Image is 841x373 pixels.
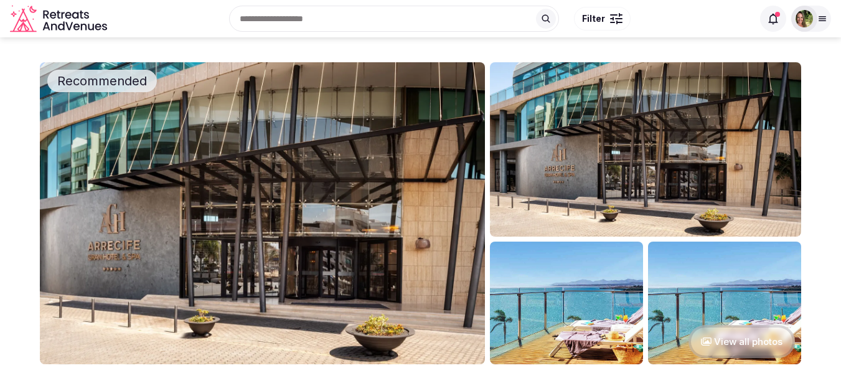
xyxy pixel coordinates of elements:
[574,7,631,31] button: Filter
[52,72,152,90] span: Recommended
[40,62,485,364] img: Venue cover photo
[10,5,110,33] a: Visit the homepage
[688,325,795,358] button: View all photos
[648,242,801,364] img: Venue gallery photo
[490,62,801,237] img: Venue gallery photo
[490,242,643,364] img: Venue gallery photo
[47,70,157,92] div: Recommended
[796,10,813,27] img: Shay Tippie
[10,5,110,33] svg: Retreats and Venues company logo
[582,12,605,25] span: Filter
